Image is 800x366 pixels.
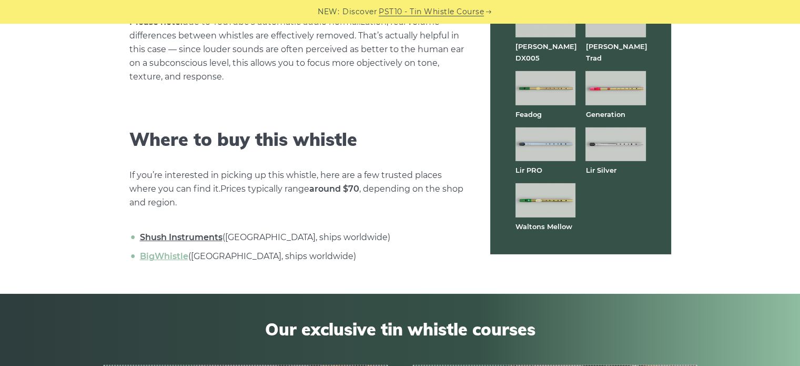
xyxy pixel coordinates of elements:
[515,127,575,161] img: Lir PRO aluminum tin whistle full front view
[140,251,188,261] a: BigWhistle
[515,166,542,174] a: Lir PRO
[515,110,542,118] a: Feadog
[104,319,697,339] span: Our exclusive tin whistle courses
[140,232,222,242] a: Shush Instruments
[585,71,645,105] img: Generation brass tin whistle full front view
[220,184,359,194] span: Prices typically range
[585,127,645,161] img: Lir Silver tin whistle full front view
[585,110,625,118] a: Generation
[515,71,575,105] img: Feadog brass tin whistle full front view
[129,15,465,84] p: due to YouTube’s automatic audio normalization, real volume differences between whistles are effe...
[129,17,183,27] strong: Please note:
[309,184,359,194] strong: around $70
[379,6,484,18] a: PST10 - Tin Whistle Course
[585,42,647,62] a: [PERSON_NAME] Trad
[137,231,465,244] li: ([GEOGRAPHIC_DATA], ships worldwide)
[515,222,572,231] a: Waltons Mellow
[318,6,339,18] span: NEW:
[585,166,616,174] a: Lir Silver
[129,169,465,210] p: If you’re interested in picking up this whistle, here are a few trusted places where you can find...
[342,6,377,18] span: Discover
[137,250,465,263] li: ([GEOGRAPHIC_DATA], ships worldwide)
[515,183,575,217] img: Waltons Mellow tin whistle full front view
[129,129,465,151] h2: Where to buy this whistle
[515,42,577,62] a: [PERSON_NAME] DX005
